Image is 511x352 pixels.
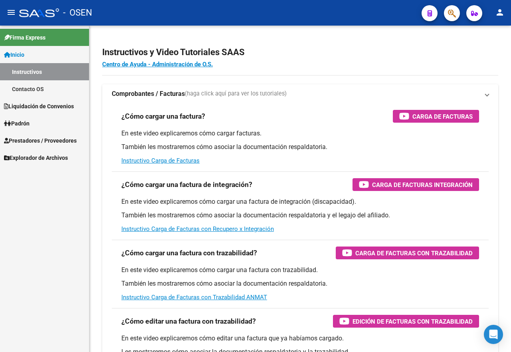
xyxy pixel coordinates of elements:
[412,111,473,121] span: Carga de Facturas
[372,180,473,190] span: Carga de Facturas Integración
[112,89,185,98] strong: Comprobantes / Facturas
[121,143,479,151] p: También les mostraremos cómo asociar la documentación respaldatoria.
[121,129,479,138] p: En este video explicaremos cómo cargar facturas.
[121,197,479,206] p: En este video explicaremos cómo cargar una factura de integración (discapacidad).
[4,136,77,145] span: Prestadores / Proveedores
[336,247,479,259] button: Carga de Facturas con Trazabilidad
[121,211,479,220] p: También les mostraremos cómo asociar la documentación respaldatoria y el legajo del afiliado.
[495,8,505,17] mat-icon: person
[121,225,274,233] a: Instructivo Carga de Facturas con Recupero x Integración
[121,157,200,164] a: Instructivo Carga de Facturas
[102,45,498,60] h2: Instructivos y Video Tutoriales SAAS
[121,111,205,122] h3: ¿Cómo cargar una factura?
[4,50,24,59] span: Inicio
[121,247,257,259] h3: ¿Cómo cargar una factura con trazabilidad?
[121,334,479,343] p: En este video explicaremos cómo editar una factura que ya habíamos cargado.
[121,294,267,301] a: Instructivo Carga de Facturas con Trazabilidad ANMAT
[185,89,287,98] span: (haga click aquí para ver los tutoriales)
[355,248,473,258] span: Carga de Facturas con Trazabilidad
[121,266,479,274] p: En este video explicaremos cómo cargar una factura con trazabilidad.
[102,84,498,103] mat-expansion-panel-header: Comprobantes / Facturas(haga click aquí para ver los tutoriales)
[393,110,479,123] button: Carga de Facturas
[484,325,503,344] div: Open Intercom Messenger
[4,33,46,42] span: Firma Express
[4,119,30,128] span: Padrón
[121,179,252,190] h3: ¿Cómo cargar una factura de integración?
[6,8,16,17] mat-icon: menu
[353,316,473,326] span: Edición de Facturas con Trazabilidad
[102,61,213,68] a: Centro de Ayuda - Administración de O.S.
[63,4,92,22] span: - OSEN
[121,316,256,327] h3: ¿Cómo editar una factura con trazabilidad?
[353,178,479,191] button: Carga de Facturas Integración
[333,315,479,328] button: Edición de Facturas con Trazabilidad
[121,279,479,288] p: También les mostraremos cómo asociar la documentación respaldatoria.
[4,153,68,162] span: Explorador de Archivos
[4,102,74,111] span: Liquidación de Convenios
